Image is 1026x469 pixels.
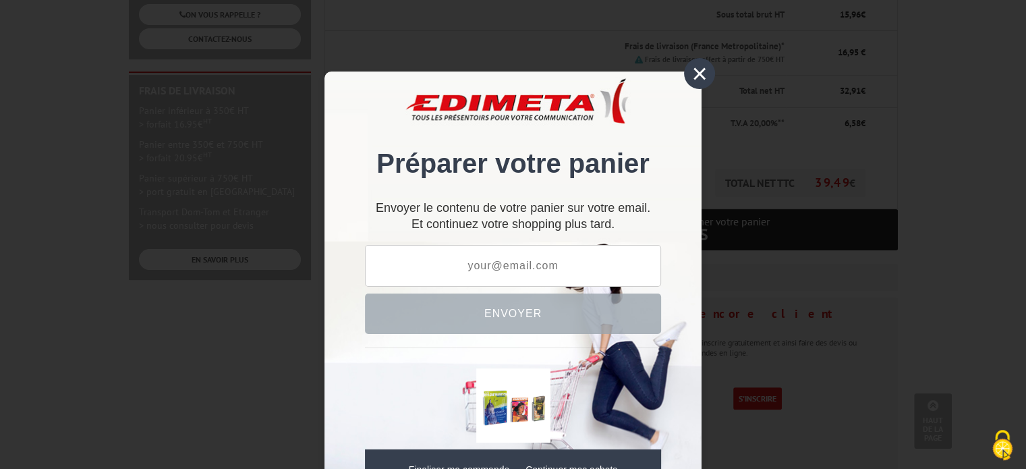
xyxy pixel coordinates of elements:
[365,92,661,192] div: Préparer votre panier
[365,206,661,231] div: Et continuez votre shopping plus tard.
[986,429,1019,462] img: Cookies (fenêtre modale)
[365,294,661,334] button: Envoyer
[979,423,1026,469] button: Cookies (fenêtre modale)
[365,206,661,210] p: Envoyer le contenu de votre panier sur votre email.
[365,245,661,287] input: your@email.com
[684,58,715,89] div: ×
